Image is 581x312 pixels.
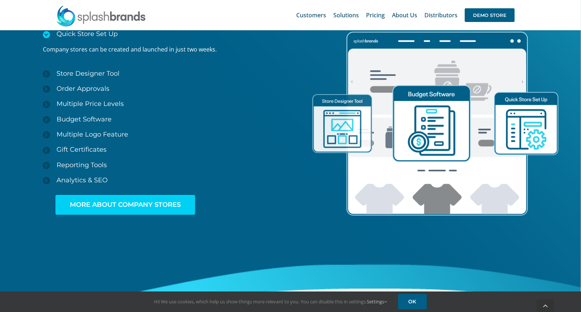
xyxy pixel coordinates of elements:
[43,112,290,127] a: Budget Software
[465,8,515,22] span: DEMO STORE
[43,81,290,96] a: Order Approvals
[57,100,124,108] span: Multiple Price Levels
[424,4,458,27] a: Distributors
[57,85,109,93] span: Order Approvals
[392,12,417,18] span: About Us
[366,4,385,27] a: Pricing
[43,96,290,111] a: Multiple Price Levels
[57,130,128,138] span: Multiple Logo Feature
[43,66,290,81] a: Store Designer Tool
[57,30,118,38] span: Quick Store Set Up
[366,12,385,18] span: Pricing
[43,26,290,41] a: Quick Store Set Up
[43,157,290,173] a: Reporting Tools
[333,12,359,18] span: Solutions
[296,4,515,27] nav: Main Menu Sticky
[43,173,290,188] a: Analytics & SEO
[43,142,290,157] a: Gift Certificates
[70,201,181,209] span: MORE ABOUT COMPANY STORES
[55,195,195,215] a: MORE ABOUT COMPANY STORES
[57,146,107,153] span: Gift Certificates
[398,294,427,309] a: OK
[154,298,387,305] span: Hi! We use cookies, which help us show things more relevant to you. You can disable this in setti...
[465,4,515,27] a: DEMO STORE
[296,4,326,27] a: Customers
[57,115,112,123] span: Budget Software
[43,127,290,142] a: Multiple Logo Feature
[57,176,108,184] span: Analytics & SEO
[57,70,120,77] span: Store Designer Tool
[424,12,458,18] span: Distributors
[296,12,326,18] span: Customers
[367,298,387,305] a: Settings
[57,161,107,169] span: Reporting Tools
[43,45,290,53] p: Company stores can be created and launched in just two weeks.
[56,5,146,27] img: SplashBrands.com Logo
